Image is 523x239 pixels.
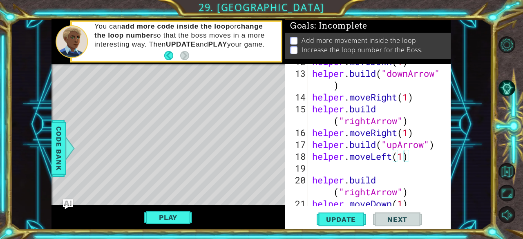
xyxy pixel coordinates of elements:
div: 19 [286,162,308,174]
p: Add more movement inside the loop [302,36,416,45]
span: Code Bank [52,123,65,173]
button: AI Hint [498,80,515,96]
button: Update [317,211,366,228]
div: 17 [286,138,308,150]
span: : Incomplete [314,21,367,31]
strong: UPDATE [166,40,196,48]
div: 15 [286,103,308,127]
div: 14 [286,91,308,103]
span: Goals [290,21,367,31]
button: Maximize Browser [498,185,515,201]
button: Back [164,51,180,60]
strong: add more code inside the loop [121,22,230,30]
div: 21 [286,198,308,210]
button: Next [373,211,422,228]
p: You can or so that the boss moves in a more interesting way. Then and your game. [94,22,275,49]
span: Update [318,215,364,223]
div: 18 [286,150,308,162]
button: Ask AI [63,199,73,209]
button: Level Options [498,36,515,53]
a: Back to Map [499,161,523,183]
button: Mute [498,206,515,223]
button: Play [144,210,192,225]
div: 16 [286,127,308,138]
button: Next [180,51,189,60]
p: Increase the loop number for the Boss. [302,45,423,54]
div: 20 [286,174,308,198]
span: Next [379,215,416,223]
button: Back to Map [498,163,515,180]
strong: PLAY [208,40,227,48]
div: 13 [286,67,308,91]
